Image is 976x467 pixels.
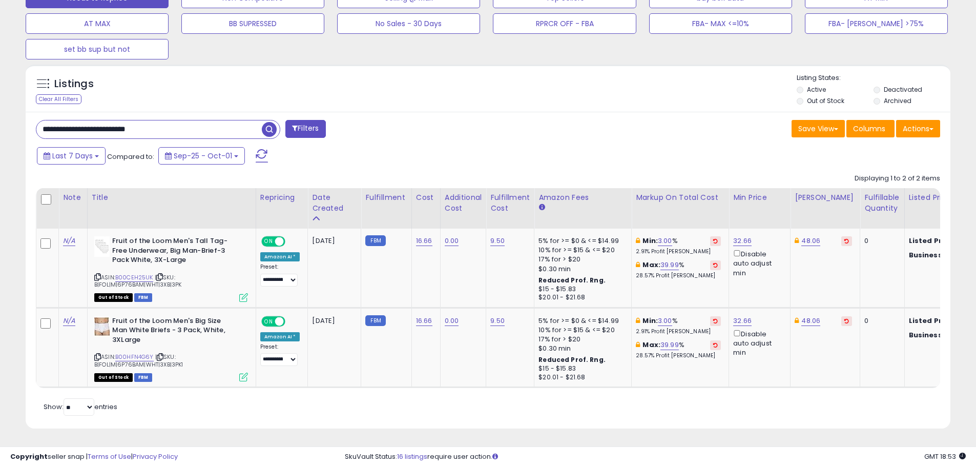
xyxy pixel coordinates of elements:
[853,124,885,134] span: Columns
[636,272,721,279] p: 28.57% Profit [PERSON_NAME]
[636,328,721,335] p: 2.91% Profit [PERSON_NAME]
[115,273,153,282] a: B00CEH25UK
[642,340,660,350] b: Max:
[63,316,75,326] a: N/A
[636,260,721,279] div: %
[855,174,940,184] div: Displaying 1 to 2 of 2 items
[538,203,545,212] small: Amazon Fees.
[733,192,786,203] div: Min Price
[909,250,965,260] b: Business Price:
[864,316,896,326] div: 0
[807,96,844,105] label: Out of Stock
[636,340,721,359] div: %
[636,192,724,203] div: Markup on Total Cost
[864,192,900,214] div: Fulfillable Quantity
[312,316,353,326] div: [DATE]
[416,316,432,326] a: 16.66
[285,120,325,138] button: Filters
[174,151,232,161] span: Sep-25 - Oct-01
[864,236,896,246] div: 0
[260,252,300,261] div: Amazon AI *
[797,73,950,83] p: Listing States:
[801,236,820,246] a: 48.06
[538,265,624,274] div: $0.30 min
[538,192,627,203] div: Amazon Fees
[445,316,459,326] a: 0.00
[94,373,133,382] span: All listings that are currently out of stock and unavailable for purchase on Amazon
[158,147,245,165] button: Sep-25 - Oct-01
[538,344,624,353] div: $0.30 min
[801,316,820,326] a: 48.06
[538,364,624,373] div: $15 - $15.83
[44,402,117,412] span: Show: entries
[538,246,624,255] div: 10% for >= $15 & <= $20
[490,236,505,246] a: 9.50
[88,452,131,461] a: Terms of Use
[107,152,154,161] span: Compared to:
[337,13,480,34] button: No Sales - 30 Days
[642,316,658,326] b: Min:
[660,340,679,350] a: 39.99
[10,452,48,461] strong: Copyright
[632,188,729,229] th: The percentage added to the cost of goods (COGS) that forms the calculator for Min & Max prices.
[63,192,83,203] div: Note
[896,120,940,137] button: Actions
[92,192,252,203] div: Title
[94,236,248,301] div: ASIN:
[538,373,624,382] div: $20.01 - $21.68
[63,236,75,246] a: N/A
[94,273,182,289] span: | SKU: B|FOL|M|6P76BAM|WHT|3XB|3PK
[416,192,436,203] div: Cost
[807,85,826,94] label: Active
[37,147,106,165] button: Last 7 Days
[909,236,956,246] b: Listed Price:
[262,317,275,326] span: ON
[538,255,624,264] div: 17% for > $20
[262,237,275,246] span: ON
[94,316,110,337] img: 41Q1eNAV9CL._SL40_.jpg
[260,263,300,287] div: Preset:
[924,452,966,461] span: 2025-10-9 18:53 GMT
[365,235,385,246] small: FBM
[26,39,169,59] button: set bb sup but not
[112,316,237,348] b: Fruit of the Loom Men's Big Size Man White Briefs - 3 Pack, White, 3XLarge
[52,151,93,161] span: Last 7 Days
[94,353,183,368] span: | SKU: B|FOL|M|6P76BAM|WHT|3XB|3PK1
[909,330,965,340] b: Business Price:
[636,316,721,335] div: %
[538,316,624,326] div: 5% for >= $0 & <= $14.99
[884,96,911,105] label: Archived
[538,285,624,294] div: $15 - $15.83
[260,192,304,203] div: Repricing
[792,120,845,137] button: Save View
[642,260,660,270] b: Max:
[94,293,133,302] span: All listings that are currently out of stock and unavailable for purchase on Amazon
[538,236,624,246] div: 5% for >= $0 & <= $14.99
[658,236,672,246] a: 3.00
[312,192,357,214] div: Date Created
[112,236,237,268] b: Fruit of the Loom Men's Tall Tag-Free Underwear, Big Man-Brief-3 Pack White, 3X-Large
[260,332,300,341] div: Amazon AI *
[538,293,624,302] div: $20.01 - $21.68
[10,452,178,462] div: seller snap | |
[733,316,752,326] a: 32.66
[538,326,624,335] div: 10% for >= $15 & <= $20
[94,236,110,257] img: 21yOoWvs7RL._SL40_.jpg
[636,352,721,359] p: 28.57% Profit [PERSON_NAME]
[538,335,624,344] div: 17% for > $20
[260,343,300,367] div: Preset:
[733,328,782,358] div: Disable auto adjust min
[365,192,407,203] div: Fulfillment
[909,316,956,326] b: Listed Price:
[636,236,721,255] div: %
[733,236,752,246] a: 32.66
[26,13,169,34] button: AT MAX
[846,120,895,137] button: Columns
[493,13,636,34] button: RPRCR OFF - FBA
[490,192,530,214] div: Fulfillment Cost
[345,452,966,462] div: SkuVault Status: require user action.
[115,353,154,361] a: B00HFN4G6Y
[805,13,948,34] button: FBA- [PERSON_NAME] >75%
[649,13,792,34] button: FBA- MAX <=10%
[658,316,672,326] a: 3.00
